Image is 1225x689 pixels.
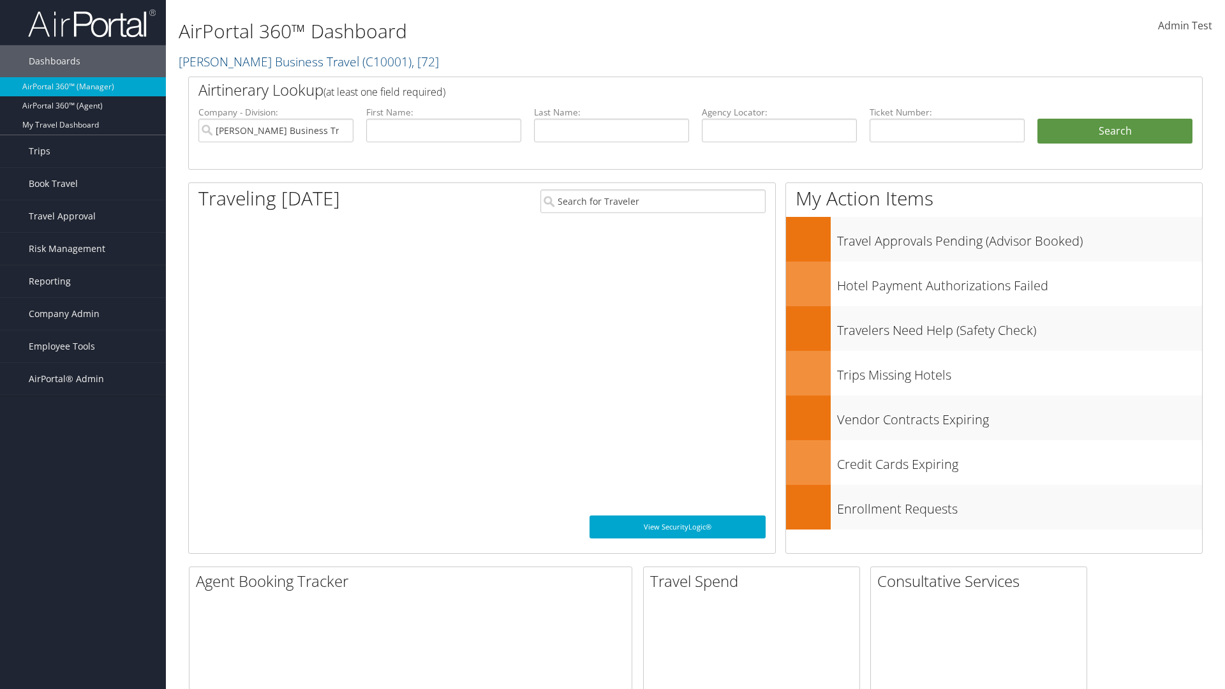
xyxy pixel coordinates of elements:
a: Travel Approvals Pending (Advisor Booked) [786,217,1202,262]
a: Credit Cards Expiring [786,440,1202,485]
h2: Consultative Services [877,570,1087,592]
span: Employee Tools [29,330,95,362]
span: , [ 72 ] [412,53,439,70]
label: Company - Division: [198,106,353,119]
span: Dashboards [29,45,80,77]
a: Hotel Payment Authorizations Failed [786,262,1202,306]
a: Admin Test [1158,6,1212,46]
span: Risk Management [29,233,105,265]
span: (at least one field required) [323,85,445,99]
span: Reporting [29,265,71,297]
h3: Enrollment Requests [837,494,1202,518]
h2: Travel Spend [650,570,859,592]
span: Book Travel [29,168,78,200]
h3: Travelers Need Help (Safety Check) [837,315,1202,339]
h3: Credit Cards Expiring [837,449,1202,473]
label: Last Name: [534,106,689,119]
h1: Traveling [DATE] [198,185,340,212]
span: Travel Approval [29,200,96,232]
span: Trips [29,135,50,167]
input: Search for Traveler [540,189,766,213]
span: AirPortal® Admin [29,363,104,395]
label: Agency Locator: [702,106,857,119]
a: Vendor Contracts Expiring [786,396,1202,440]
a: [PERSON_NAME] Business Travel [179,53,439,70]
h3: Travel Approvals Pending (Advisor Booked) [837,226,1202,250]
button: Search [1037,119,1192,144]
a: Enrollment Requests [786,485,1202,530]
h2: Airtinerary Lookup [198,79,1108,101]
h1: My Action Items [786,185,1202,212]
h3: Hotel Payment Authorizations Failed [837,270,1202,295]
h2: Agent Booking Tracker [196,570,632,592]
span: Admin Test [1158,19,1212,33]
a: View SecurityLogic® [590,515,766,538]
span: Company Admin [29,298,100,330]
h3: Trips Missing Hotels [837,360,1202,384]
label: First Name: [366,106,521,119]
a: Travelers Need Help (Safety Check) [786,306,1202,351]
label: Ticket Number: [870,106,1025,119]
h3: Vendor Contracts Expiring [837,404,1202,429]
img: airportal-logo.png [28,8,156,38]
span: ( C10001 ) [362,53,412,70]
h1: AirPortal 360™ Dashboard [179,18,868,45]
a: Trips Missing Hotels [786,351,1202,396]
